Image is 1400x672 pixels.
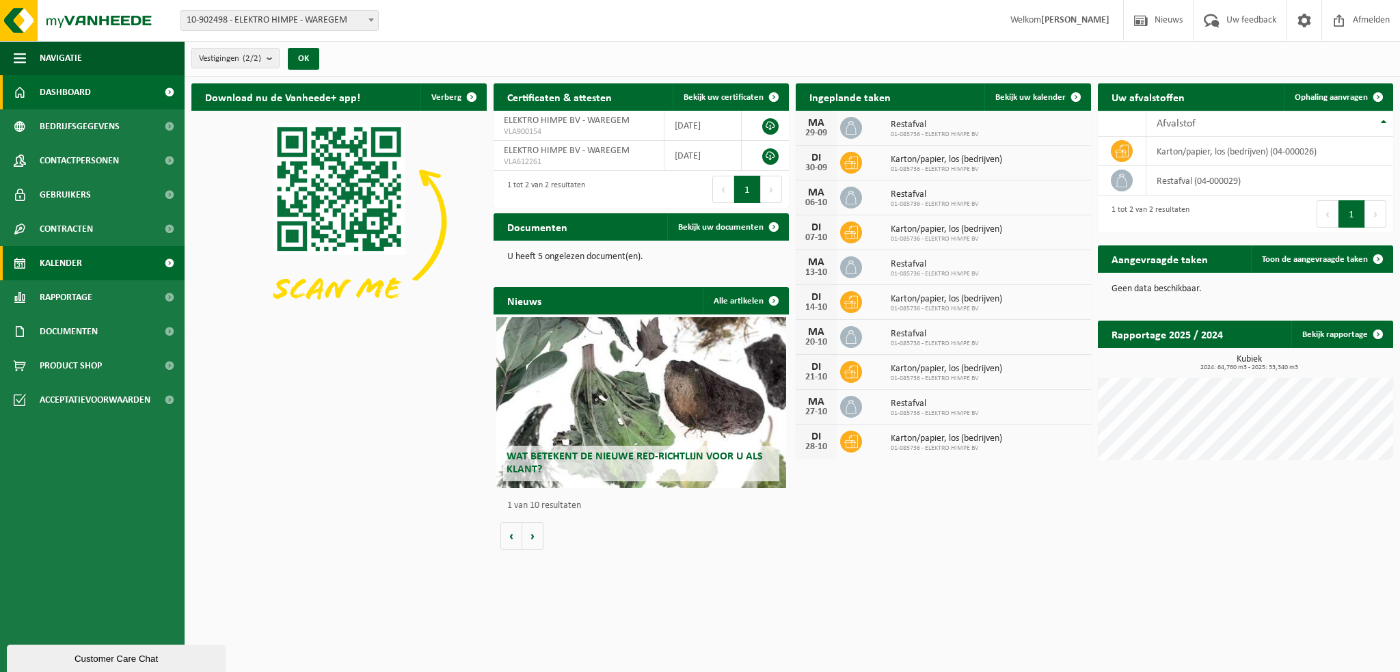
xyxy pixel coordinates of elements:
span: 01-085736 - ELEKTRO HIMPE BV [891,131,979,139]
span: Restafval [891,329,979,340]
div: DI [803,362,830,373]
button: Previous [1317,200,1338,228]
div: DI [803,152,830,163]
span: Karton/papier, los (bedrijven) [891,154,1002,165]
span: 01-085736 - ELEKTRO HIMPE BV [891,340,979,348]
span: Bekijk uw documenten [678,223,764,232]
div: 06-10 [803,198,830,208]
span: Contracten [40,212,93,246]
span: Product Shop [40,349,102,383]
div: MA [803,118,830,129]
div: 21-10 [803,373,830,382]
span: Restafval [891,399,979,409]
a: Bekijk uw kalender [984,83,1090,111]
div: 1 tot 2 van 2 resultaten [500,174,585,204]
span: ELEKTRO HIMPE BV - WAREGEM [504,116,630,126]
span: 2024: 64,760 m3 - 2025: 33,340 m3 [1105,364,1393,371]
span: Gebruikers [40,178,91,212]
span: Vestigingen [199,49,261,69]
h2: Rapportage 2025 / 2024 [1098,321,1237,347]
a: Bekijk uw certificaten [673,83,787,111]
span: 10-902498 - ELEKTRO HIMPE - WAREGEM [180,10,379,31]
button: Next [1365,200,1386,228]
td: karton/papier, los (bedrijven) (04-000026) [1146,137,1393,166]
span: Verberg [431,93,461,102]
h3: Kubiek [1105,355,1393,371]
button: Previous [712,176,734,203]
button: 1 [1338,200,1365,228]
div: DI [803,431,830,442]
a: Bekijk uw documenten [667,213,787,241]
div: 1 tot 2 van 2 resultaten [1105,199,1189,229]
span: 10-902498 - ELEKTRO HIMPE - WAREGEM [181,11,378,30]
span: 01-085736 - ELEKTRO HIMPE BV [891,305,1002,313]
div: 30-09 [803,163,830,173]
div: 14-10 [803,303,830,312]
h2: Uw afvalstoffen [1098,83,1198,110]
img: Download de VHEPlus App [191,111,487,332]
span: 01-085736 - ELEKTRO HIMPE BV [891,444,1002,453]
span: 01-085736 - ELEKTRO HIMPE BV [891,165,1002,174]
span: Kalender [40,246,82,280]
div: DI [803,292,830,303]
h2: Ingeplande taken [796,83,904,110]
div: 07-10 [803,233,830,243]
strong: [PERSON_NAME] [1041,15,1109,25]
span: Afvalstof [1157,118,1196,129]
span: Karton/papier, los (bedrijven) [891,364,1002,375]
span: Wat betekent de nieuwe RED-richtlijn voor u als klant? [507,451,763,475]
button: 1 [734,176,761,203]
a: Alle artikelen [703,287,787,314]
span: 01-085736 - ELEKTRO HIMPE BV [891,235,1002,243]
span: Karton/papier, los (bedrijven) [891,224,1002,235]
p: 1 van 10 resultaten [507,501,782,511]
td: restafval (04-000029) [1146,166,1393,196]
h2: Documenten [494,213,581,240]
button: Volgende [522,522,543,550]
a: Ophaling aanvragen [1284,83,1392,111]
h2: Aangevraagde taken [1098,245,1222,272]
button: Next [761,176,782,203]
span: ELEKTRO HIMPE BV - WAREGEM [504,146,630,156]
span: 01-085736 - ELEKTRO HIMPE BV [891,409,979,418]
span: Dashboard [40,75,91,109]
span: Ophaling aanvragen [1295,93,1368,102]
span: Restafval [891,120,979,131]
button: Vestigingen(2/2) [191,48,280,68]
span: Navigatie [40,41,82,75]
span: Toon de aangevraagde taken [1262,255,1368,264]
button: Verberg [420,83,485,111]
div: 29-09 [803,129,830,138]
h2: Certificaten & attesten [494,83,625,110]
span: Karton/papier, los (bedrijven) [891,294,1002,305]
a: Bekijk rapportage [1291,321,1392,348]
td: [DATE] [664,141,742,171]
iframe: chat widget [7,642,228,672]
p: U heeft 5 ongelezen document(en). [507,252,775,262]
span: Restafval [891,189,979,200]
span: 01-085736 - ELEKTRO HIMPE BV [891,375,1002,383]
span: 01-085736 - ELEKTRO HIMPE BV [891,200,979,209]
div: 13-10 [803,268,830,278]
span: VLA612261 [504,157,654,167]
span: Restafval [891,259,979,270]
span: Bekijk uw certificaten [684,93,764,102]
span: Bekijk uw kalender [995,93,1066,102]
div: MA [803,327,830,338]
h2: Download nu de Vanheede+ app! [191,83,374,110]
span: Documenten [40,314,98,349]
div: 28-10 [803,442,830,452]
span: Bedrijfsgegevens [40,109,120,144]
div: 20-10 [803,338,830,347]
div: DI [803,222,830,233]
h2: Nieuws [494,287,555,314]
div: 27-10 [803,407,830,417]
a: Wat betekent de nieuwe RED-richtlijn voor u als klant? [496,317,785,488]
div: MA [803,187,830,198]
div: MA [803,397,830,407]
a: Toon de aangevraagde taken [1251,245,1392,273]
p: Geen data beschikbaar. [1112,284,1379,294]
button: Vorige [500,522,522,550]
span: Contactpersonen [40,144,119,178]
